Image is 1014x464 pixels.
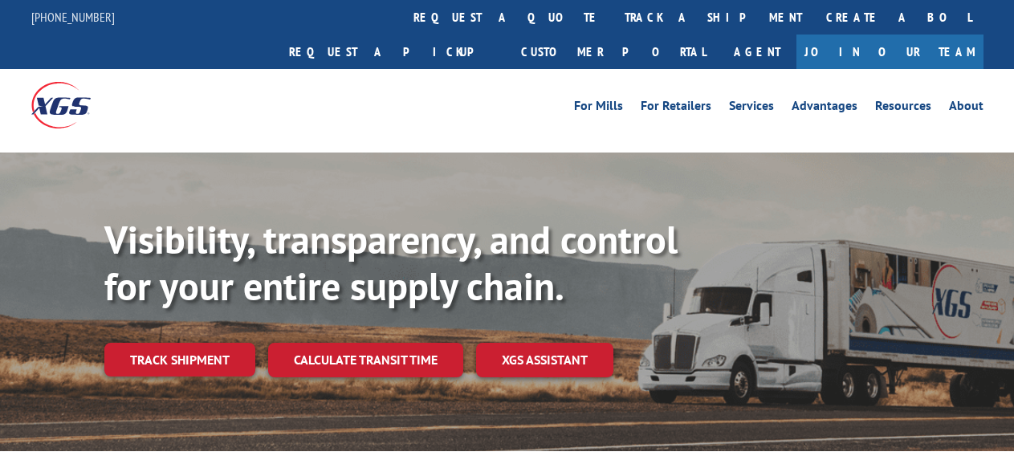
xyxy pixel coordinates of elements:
[268,343,463,377] a: Calculate transit time
[718,35,796,69] a: Agent
[574,100,623,117] a: For Mills
[796,35,983,69] a: Join Our Team
[104,214,678,311] b: Visibility, transparency, and control for your entire supply chain.
[641,100,711,117] a: For Retailers
[509,35,718,69] a: Customer Portal
[476,343,613,377] a: XGS ASSISTANT
[729,100,774,117] a: Services
[104,343,255,376] a: Track shipment
[875,100,931,117] a: Resources
[949,100,983,117] a: About
[792,100,857,117] a: Advantages
[31,9,115,25] a: [PHONE_NUMBER]
[277,35,509,69] a: Request a pickup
